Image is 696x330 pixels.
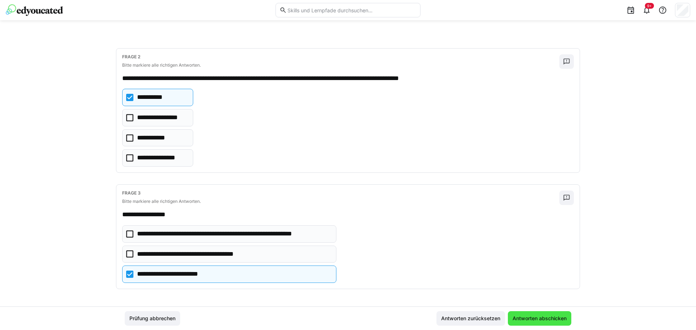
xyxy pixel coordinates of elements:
span: Prüfung abbrechen [128,315,177,322]
p: Bitte markiere alle richtigen Antworten. [122,199,559,204]
button: Prüfung abbrechen [125,311,180,326]
p: Bitte markiere alle richtigen Antworten. [122,62,559,68]
input: Skills und Lernpfade durchsuchen… [287,7,417,13]
h4: Frage 2 [122,54,559,59]
span: 9+ [647,4,652,8]
h4: Frage 3 [122,191,559,196]
button: Antworten zurücksetzen [436,311,505,326]
button: Antworten abschicken [508,311,571,326]
span: Antworten zurücksetzen [440,315,501,322]
span: Antworten abschicken [511,315,568,322]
